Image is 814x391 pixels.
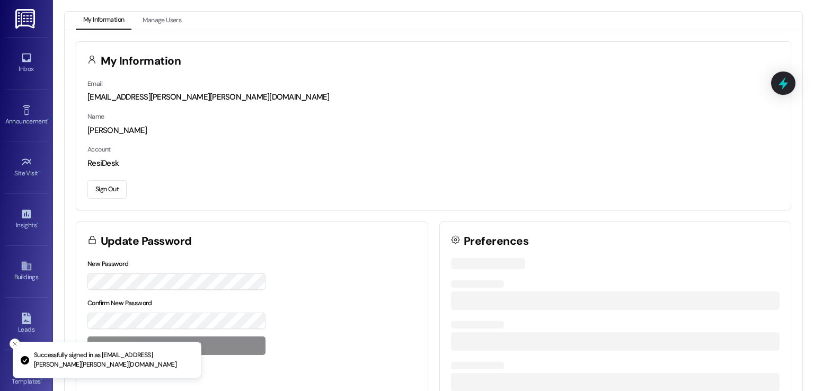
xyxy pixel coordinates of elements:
button: Sign Out [87,180,127,199]
button: My Information [76,12,131,30]
div: [EMAIL_ADDRESS][PERSON_NAME][PERSON_NAME][DOMAIN_NAME] [87,92,780,103]
label: Account [87,145,111,154]
label: New Password [87,260,129,268]
span: • [47,116,49,123]
div: ResiDesk [87,158,780,169]
a: Inbox [5,49,48,77]
h3: Update Password [101,236,192,247]
a: Insights • [5,205,48,234]
h3: My Information [101,56,181,67]
span: • [37,220,38,227]
a: Leads [5,309,48,338]
span: • [41,376,42,384]
a: Templates • [5,361,48,390]
img: ResiDesk Logo [15,9,37,29]
a: Buildings [5,257,48,286]
label: Confirm New Password [87,299,152,307]
button: Close toast [10,339,20,349]
p: Successfully signed in as [EMAIL_ADDRESS][PERSON_NAME][PERSON_NAME][DOMAIN_NAME] [34,351,192,369]
button: Manage Users [135,12,189,30]
span: • [38,168,40,175]
a: Site Visit • [5,153,48,182]
div: [PERSON_NAME] [87,125,780,136]
label: Name [87,112,104,121]
label: Email [87,79,102,88]
h3: Preferences [464,236,528,247]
